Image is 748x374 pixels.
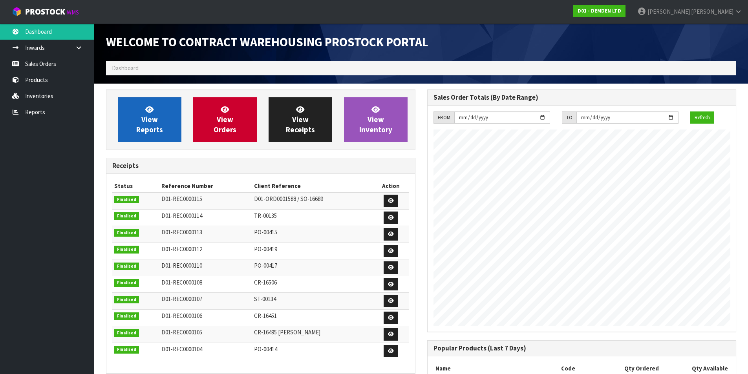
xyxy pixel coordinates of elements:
[286,105,315,134] span: View Receipts
[373,180,409,192] th: Action
[114,329,139,337] span: Finalised
[193,97,257,142] a: ViewOrders
[114,296,139,304] span: Finalised
[136,105,163,134] span: View Reports
[161,195,202,203] span: D01-REC0000115
[114,312,139,320] span: Finalised
[254,228,277,236] span: PO-00415
[114,246,139,254] span: Finalised
[161,212,202,219] span: D01-REC0000114
[254,345,277,353] span: PO-00414
[562,111,576,124] div: TO
[161,245,202,253] span: D01-REC0000112
[114,212,139,220] span: Finalised
[254,212,277,219] span: TR-00135
[161,279,202,286] span: D01-REC0000108
[578,7,621,14] strong: D01 - DEMDEN LTD
[254,279,277,286] span: CR-16506
[214,105,236,134] span: View Orders
[359,105,392,134] span: View Inventory
[161,262,202,269] span: D01-REC0000110
[254,312,277,319] span: CR-16451
[254,328,320,336] span: CR-16495 [PERSON_NAME]
[12,7,22,16] img: cube-alt.png
[112,162,409,170] h3: Receipts
[159,180,252,192] th: Reference Number
[433,345,730,352] h3: Popular Products (Last 7 Days)
[161,328,202,336] span: D01-REC0000105
[67,9,79,16] small: WMS
[690,111,714,124] button: Refresh
[254,245,277,253] span: PO-00419
[161,228,202,236] span: D01-REC0000113
[106,34,428,50] span: Welcome to Contract Warehousing ProStock Portal
[112,180,159,192] th: Status
[254,295,276,303] span: ST-00134
[269,97,332,142] a: ViewReceipts
[344,97,408,142] a: ViewInventory
[112,64,139,72] span: Dashboard
[254,262,277,269] span: PO-00417
[114,346,139,354] span: Finalised
[161,312,202,319] span: D01-REC0000106
[114,229,139,237] span: Finalised
[114,279,139,287] span: Finalised
[433,94,730,101] h3: Sales Order Totals (By Date Range)
[25,7,65,17] span: ProStock
[161,295,202,303] span: D01-REC0000107
[114,263,139,270] span: Finalised
[691,8,733,15] span: [PERSON_NAME]
[114,196,139,204] span: Finalised
[118,97,181,142] a: ViewReports
[433,111,454,124] div: FROM
[161,345,202,353] span: D01-REC0000104
[252,180,373,192] th: Client Reference
[647,8,690,15] span: [PERSON_NAME]
[254,195,323,203] span: D01-ORD0001588 / SO-16689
